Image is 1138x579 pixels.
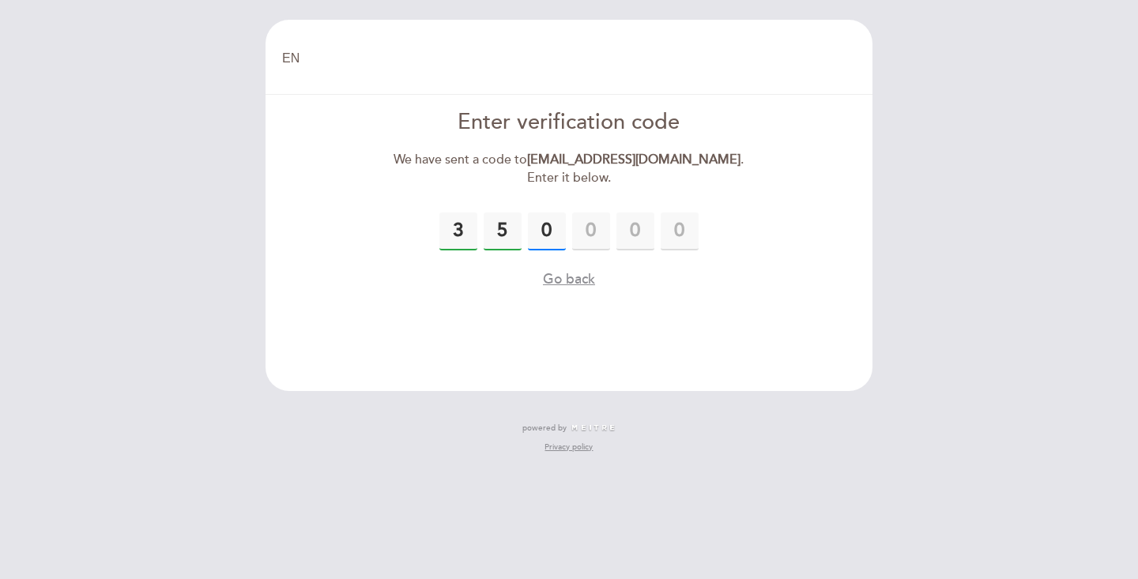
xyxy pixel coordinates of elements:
[528,212,566,250] input: 0
[527,152,740,167] strong: [EMAIL_ADDRESS][DOMAIN_NAME]
[543,269,595,289] button: Go back
[439,212,477,250] input: 0
[571,424,616,432] img: MEITRE
[616,212,654,250] input: 0
[545,442,593,453] a: Privacy policy
[522,423,616,434] a: powered by
[484,212,522,250] input: 0
[572,212,610,250] input: 0
[661,212,699,250] input: 0
[388,107,751,138] div: Enter verification code
[522,423,567,434] span: powered by
[388,151,751,187] div: We have sent a code to . Enter it below.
